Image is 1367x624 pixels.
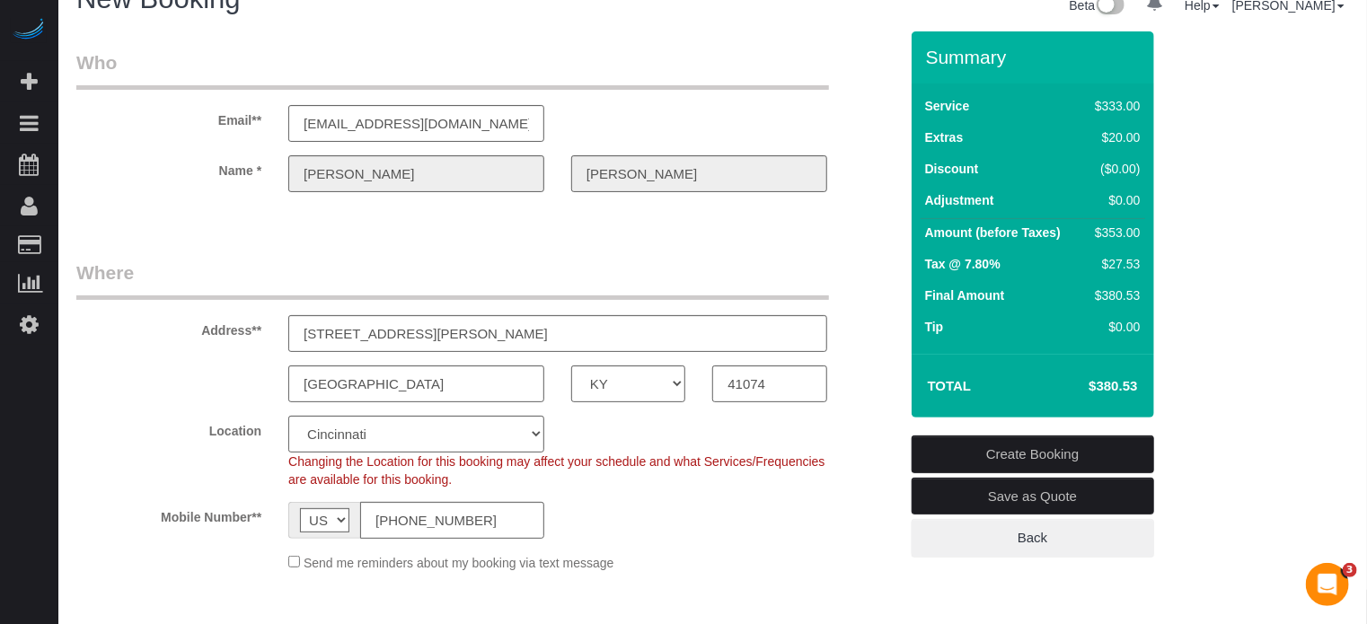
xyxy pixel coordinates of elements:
iframe: Intercom live chat [1306,563,1349,606]
div: $27.53 [1088,255,1140,273]
label: Tip [925,318,944,336]
label: Final Amount [925,286,1005,304]
span: Changing the Location for this booking may affect your schedule and what Services/Frequencies are... [288,454,825,487]
legend: Who [76,49,829,90]
legend: Where [76,259,829,300]
div: $333.00 [1088,97,1140,115]
label: Name * [63,155,275,180]
div: $353.00 [1088,224,1140,242]
strong: Total [928,378,972,393]
div: ($0.00) [1088,160,1140,178]
label: Location [63,416,275,440]
a: Back [912,519,1154,557]
div: $20.00 [1088,128,1140,146]
label: Adjustment [925,191,994,209]
label: Discount [925,160,979,178]
label: Extras [925,128,964,146]
input: Last Name** [571,155,827,192]
img: Automaid Logo [11,18,47,43]
span: 3 [1343,563,1357,577]
a: Create Booking [912,435,1154,473]
input: Zip Code** [712,365,826,402]
div: $0.00 [1088,318,1140,336]
label: Service [925,97,970,115]
span: Send me reminders about my booking via text message [304,556,614,570]
input: First Name** [288,155,544,192]
a: Save as Quote [912,478,1154,515]
label: Tax @ 7.80% [925,255,1001,273]
div: $380.53 [1088,286,1140,304]
h4: $380.53 [1035,379,1137,394]
label: Mobile Number** [63,502,275,526]
div: $0.00 [1088,191,1140,209]
input: Mobile Number** [360,502,544,539]
label: Amount (before Taxes) [925,224,1061,242]
h3: Summary [926,47,1145,67]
